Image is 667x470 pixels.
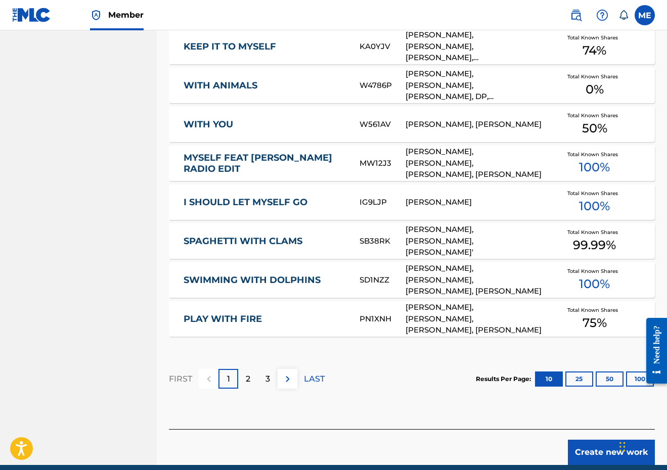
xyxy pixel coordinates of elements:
[406,68,544,103] div: [PERSON_NAME], [PERSON_NAME], [PERSON_NAME], DP, [PERSON_NAME]
[246,373,250,385] p: 2
[639,309,667,393] iframe: Resource Center
[304,373,325,385] p: LAST
[360,313,406,325] div: PN1XNH
[566,5,586,25] a: Public Search
[169,373,192,385] p: FIRST
[360,158,406,169] div: MW12J3
[567,306,622,314] span: Total Known Shares
[406,302,544,336] div: [PERSON_NAME], [PERSON_NAME], [PERSON_NAME], [PERSON_NAME]
[184,236,346,247] a: SPAGHETTI WITH CLAMS
[476,374,533,384] p: Results Per Page:
[567,34,622,41] span: Total Known Shares
[90,9,102,21] img: Top Rightsholder
[184,313,346,325] a: PLAY WITH FIRE
[184,41,346,53] a: KEEP IT TO MYSELF
[406,197,544,208] div: [PERSON_NAME]
[184,274,346,286] a: SWIMMING WITH DOLPHINS
[565,371,593,387] button: 25
[360,119,406,130] div: W561AV
[406,263,544,297] div: [PERSON_NAME], [PERSON_NAME], [PERSON_NAME], [PERSON_NAME]
[592,5,612,25] div: Help
[596,9,608,21] img: help
[184,152,346,175] a: MYSELF FEAT [PERSON_NAME] RADIO EDIT
[12,8,51,22] img: MLC Logo
[579,158,610,176] span: 100 %
[567,267,622,275] span: Total Known Shares
[535,371,563,387] button: 10
[406,119,544,130] div: [PERSON_NAME], [PERSON_NAME]
[360,274,406,286] div: SD1NZZ
[583,314,607,332] span: 75 %
[619,432,626,462] div: Drag
[579,275,610,293] span: 100 %
[265,373,270,385] p: 3
[282,373,294,385] img: right
[567,190,622,197] span: Total Known Shares
[573,236,616,254] span: 99.99 %
[567,151,622,158] span: Total Known Shares
[406,29,544,64] div: [PERSON_NAME], [PERSON_NAME], [PERSON_NAME], [PERSON_NAME], [PERSON_NAME]
[579,197,610,215] span: 100 %
[406,224,544,258] div: [PERSON_NAME], [PERSON_NAME], [PERSON_NAME]'
[626,371,654,387] button: 100
[567,228,622,236] span: Total Known Shares
[635,5,655,25] div: User Menu
[568,440,655,465] button: Create new work
[184,197,346,208] a: I SHOULD LET MYSELF GO
[616,421,667,470] iframe: Chat Widget
[227,373,230,385] p: 1
[108,9,144,21] span: Member
[360,41,406,53] div: KA0YJV
[360,197,406,208] div: IG9LJP
[184,80,346,91] a: WITH ANIMALS
[406,146,544,180] div: [PERSON_NAME], [PERSON_NAME], [PERSON_NAME], [PERSON_NAME]
[570,9,582,21] img: search
[583,41,606,60] span: 74 %
[618,10,629,20] div: Notifications
[360,236,406,247] div: SB38RK
[586,80,604,99] span: 0 %
[360,80,406,91] div: W4786P
[596,371,624,387] button: 50
[567,112,622,119] span: Total Known Shares
[567,73,622,80] span: Total Known Shares
[184,119,346,130] a: WITH YOU
[582,119,607,137] span: 50 %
